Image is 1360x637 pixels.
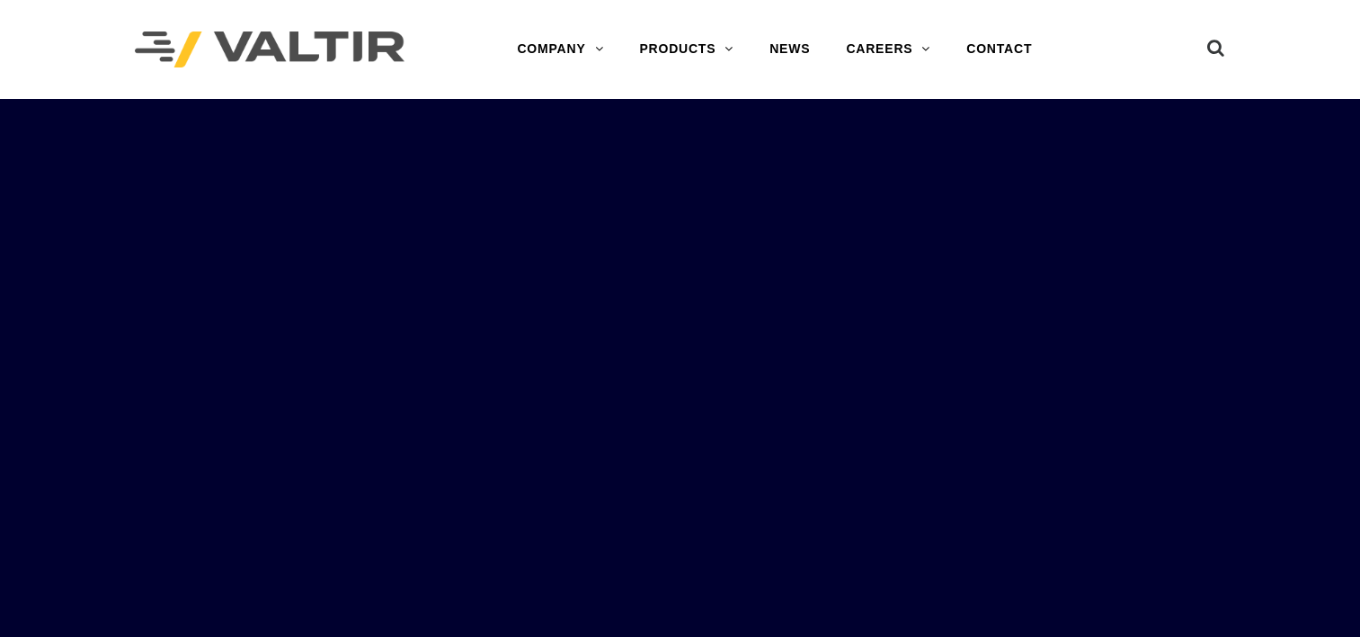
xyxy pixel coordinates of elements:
a: CAREERS [828,31,948,67]
a: CONTACT [948,31,1050,67]
a: PRODUCTS [621,31,751,67]
a: COMPANY [499,31,621,67]
a: NEWS [751,31,828,67]
img: Valtir [135,31,404,68]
